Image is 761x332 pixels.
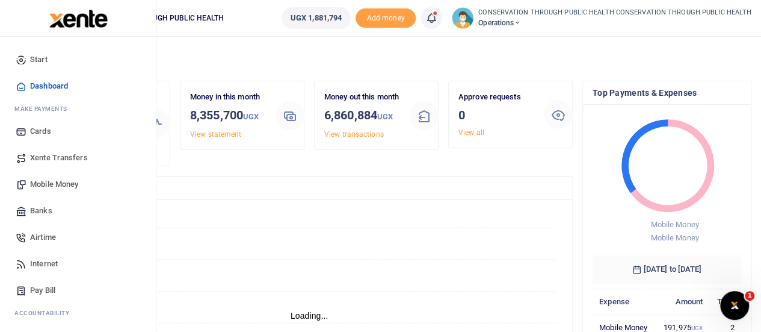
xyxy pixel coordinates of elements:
[20,104,67,113] span: ake Payments
[23,309,69,318] span: countability
[10,118,146,145] a: Cards
[656,289,709,315] th: Amount
[10,224,146,251] a: Airtime
[458,128,484,137] a: View all
[291,311,328,321] text: Loading...
[593,289,656,315] th: Expense
[458,91,534,104] p: Approve requests
[243,112,259,121] small: UGX
[593,86,741,99] h4: Top Payments & Expenses
[282,7,351,29] a: UGX 1,881,794
[745,291,754,301] span: 1
[30,152,88,164] span: Xente Transfers
[56,181,562,195] h4: Transactions Overview
[30,178,78,190] span: Mobile Money
[291,12,342,24] span: UGX 1,881,794
[30,258,58,270] span: Internet
[10,46,146,73] a: Start
[10,73,146,99] a: Dashboard
[650,233,698,242] span: Mobile Money
[30,231,56,243] span: Airtime
[478,8,751,18] small: CONSERVATION THROUGH PUBLIC HEALTH CONSERVATION THROUGH PUBLIC HEALTH
[452,7,473,29] img: profile-user
[709,289,741,315] th: Txns
[190,91,266,104] p: Money in this month
[356,8,416,28] li: Toup your wallet
[478,17,751,28] span: Operations
[10,145,146,171] a: Xente Transfers
[30,54,48,66] span: Start
[377,112,393,121] small: UGX
[452,7,751,29] a: profile-user CONSERVATION THROUGH PUBLIC HEALTH CONSERVATION THROUGH PUBLIC HEALTH Operations
[49,10,108,28] img: logo-large
[10,304,146,322] li: Ac
[10,251,146,277] a: Internet
[324,106,400,126] h3: 6,860,884
[30,125,51,137] span: Cards
[190,130,241,139] a: View statement
[458,106,534,124] h3: 0
[324,130,384,139] a: View transactions
[650,220,698,229] span: Mobile Money
[356,13,416,22] a: Add money
[30,284,55,296] span: Pay Bill
[46,52,751,65] h4: Hello CONSERVATION
[691,325,703,331] small: UGX
[356,8,416,28] span: Add money
[10,171,146,198] a: Mobile Money
[277,7,356,29] li: Wallet ballance
[190,106,266,126] h3: 8,355,700
[10,99,146,118] li: M
[324,91,400,104] p: Money out this month
[10,277,146,304] a: Pay Bill
[10,198,146,224] a: Banks
[720,291,749,320] iframe: Intercom live chat
[30,80,68,92] span: Dashboard
[48,13,108,22] a: logo-small logo-large logo-large
[30,205,52,217] span: Banks
[593,255,741,284] h6: [DATE] to [DATE]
